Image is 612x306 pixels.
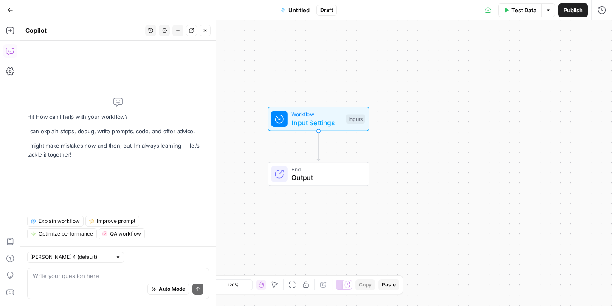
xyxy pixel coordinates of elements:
[85,216,139,227] button: Improve prompt
[30,253,112,261] input: Claude Sonnet 4 (default)
[288,6,310,14] span: Untitled
[359,281,372,289] span: Copy
[159,285,185,293] span: Auto Mode
[27,112,209,121] p: Hi! How can I help with your workflow?
[320,6,333,14] span: Draft
[291,172,361,182] span: Output
[27,216,84,227] button: Explain workflow
[291,118,342,128] span: Input Settings
[27,141,209,159] p: I might make mistakes now and then, but I’m always learning — let’s tackle it together!
[97,217,135,225] span: Improve prompt
[227,281,239,288] span: 120%
[27,228,97,239] button: Optimize performance
[317,131,320,161] g: Edge from start to end
[564,6,583,14] span: Publish
[378,279,399,290] button: Paste
[99,228,145,239] button: QA workflow
[291,165,361,173] span: End
[511,6,536,14] span: Test Data
[240,162,398,186] div: EndOutput
[355,279,375,290] button: Copy
[240,107,398,131] div: WorkflowInput SettingsInputs
[39,217,80,225] span: Explain workflow
[558,3,588,17] button: Publish
[110,230,141,238] span: QA workflow
[498,3,541,17] button: Test Data
[346,114,365,124] div: Inputs
[291,110,342,118] span: Workflow
[39,230,93,238] span: Optimize performance
[27,127,209,136] p: I can explain steps, debug, write prompts, code, and offer advice.
[382,281,396,289] span: Paste
[25,26,143,35] div: Copilot
[147,284,189,295] button: Auto Mode
[276,3,315,17] button: Untitled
